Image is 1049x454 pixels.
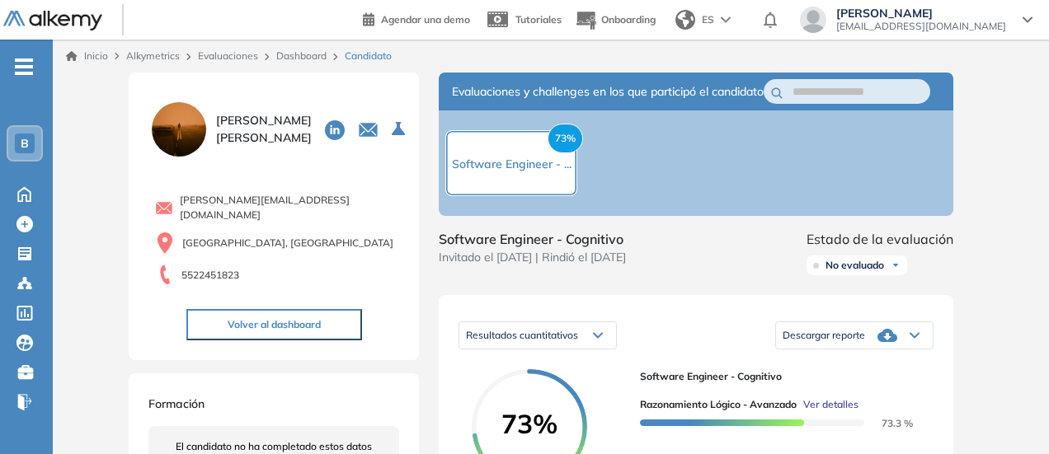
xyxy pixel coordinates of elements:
img: Logo [3,11,102,31]
a: Inicio [66,49,108,63]
span: Ver detalles [803,397,858,412]
span: Evaluaciones y challenges en los que participó el candidato [452,83,764,101]
span: Alkymetrics [126,49,180,62]
div: Widget de chat [967,375,1049,454]
span: [PERSON_NAME] [PERSON_NAME] [216,112,312,147]
span: Invitado el [DATE] | Rindió el [DATE] [439,249,626,266]
span: Resultados cuantitativos [466,329,578,341]
span: Agendar una demo [381,13,470,26]
span: No evaluado [826,259,884,272]
span: ES [702,12,714,27]
span: 73% [548,124,583,153]
a: Dashboard [276,49,327,62]
span: Formación [148,396,205,411]
span: Software Engineer - ... [452,157,572,171]
span: Tutoriales [515,13,562,26]
button: Seleccione la evaluación activa [385,115,415,144]
span: Onboarding [601,13,656,26]
button: Ver detalles [797,397,858,412]
span: Software Engineer - Cognitivo [640,369,920,384]
span: Candidato [345,49,392,63]
img: Ícono de flecha [891,260,901,270]
span: El candidato no ha completado estos datos [176,439,372,454]
span: [EMAIL_ADDRESS][DOMAIN_NAME] [836,20,1006,33]
button: Onboarding [575,2,656,38]
span: Razonamiento Lógico - Avanzado [640,397,797,412]
span: Descargar reporte [783,329,865,342]
span: Estado de la evaluación [807,229,953,249]
img: PROFILE_MENU_LOGO_USER [148,99,209,160]
a: Evaluaciones [198,49,258,62]
span: [PERSON_NAME] [836,7,1006,20]
button: Volver al dashboard [186,309,362,340]
span: [PERSON_NAME][EMAIL_ADDRESS][DOMAIN_NAME] [180,193,399,222]
span: Software Engineer - Cognitivo [439,229,626,249]
span: B [21,137,29,150]
a: Agendar una demo [363,8,470,28]
i: - [15,65,33,68]
iframe: Chat Widget [967,375,1049,454]
span: 73.3 % [862,417,913,429]
img: world [675,10,695,30]
span: 73% [472,410,587,437]
span: 5522451823 [181,268,239,283]
img: arrow [721,16,731,23]
span: [GEOGRAPHIC_DATA], [GEOGRAPHIC_DATA] [182,236,393,250]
